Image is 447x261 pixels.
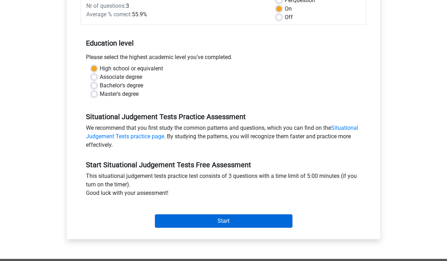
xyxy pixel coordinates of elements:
[86,11,132,18] span: Average % correct:
[100,90,139,98] label: Master's degree
[285,13,293,22] label: Off
[86,2,126,9] span: Nr of questions:
[100,64,163,73] label: High school or equivalent
[86,36,361,50] h5: Education level
[86,161,361,169] h5: Start Situational Judgement Tests Free Assessment
[81,53,366,64] div: Please select the highest academic level you’ve completed.
[86,112,361,121] h5: Situational Judgement Tests Practice Assessment
[155,214,292,228] input: Start
[81,2,271,10] div: 3
[81,10,271,19] div: 55.9%
[81,172,366,200] div: This situational judgement tests practice test consists of 3 questions with a time limit of 5:00 ...
[285,5,292,13] label: On
[100,81,143,90] label: Bachelor's degree
[81,124,366,152] div: We recommend that you first study the common patterns and questions, which you can find on the . ...
[100,73,142,81] label: Associate degree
